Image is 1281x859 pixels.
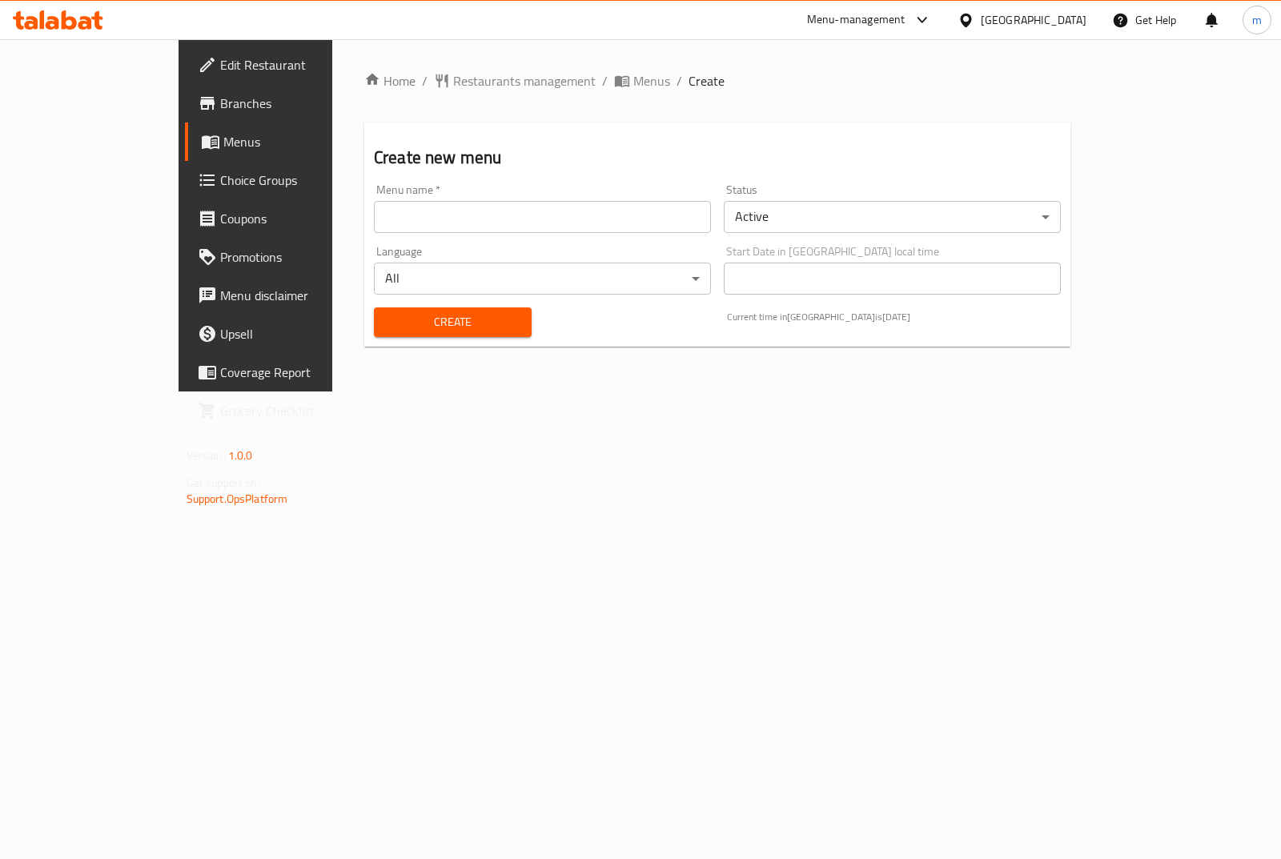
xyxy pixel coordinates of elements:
[220,209,379,228] span: Coupons
[387,312,519,332] span: Create
[220,401,379,420] span: Grocery Checklist
[602,71,608,90] li: /
[220,363,379,382] span: Coverage Report
[223,132,379,151] span: Menus
[187,445,226,466] span: Version:
[374,307,532,337] button: Create
[727,310,1061,324] p: Current time in [GEOGRAPHIC_DATA] is [DATE]
[185,161,392,199] a: Choice Groups
[374,263,711,295] div: All
[614,71,670,90] a: Menus
[187,488,288,509] a: Support.OpsPlatform
[228,445,253,466] span: 1.0.0
[453,71,596,90] span: Restaurants management
[185,315,392,353] a: Upsell
[724,201,1061,233] div: Active
[220,247,379,267] span: Promotions
[220,171,379,190] span: Choice Groups
[185,276,392,315] a: Menu disclaimer
[185,46,392,84] a: Edit Restaurant
[185,353,392,391] a: Coverage Report
[185,199,392,238] a: Coupons
[374,146,1061,170] h2: Create new menu
[364,71,1070,90] nav: breadcrumb
[220,94,379,113] span: Branches
[185,238,392,276] a: Promotions
[677,71,682,90] li: /
[422,71,428,90] li: /
[220,55,379,74] span: Edit Restaurant
[220,286,379,305] span: Menu disclaimer
[633,71,670,90] span: Menus
[689,71,725,90] span: Create
[185,84,392,122] a: Branches
[434,71,596,90] a: Restaurants management
[185,122,392,161] a: Menus
[374,201,711,233] input: Please enter Menu name
[185,391,392,430] a: Grocery Checklist
[807,10,906,30] div: Menu-management
[1252,11,1262,29] span: m
[981,11,1086,29] div: [GEOGRAPHIC_DATA]
[187,472,260,493] span: Get support on:
[220,324,379,343] span: Upsell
